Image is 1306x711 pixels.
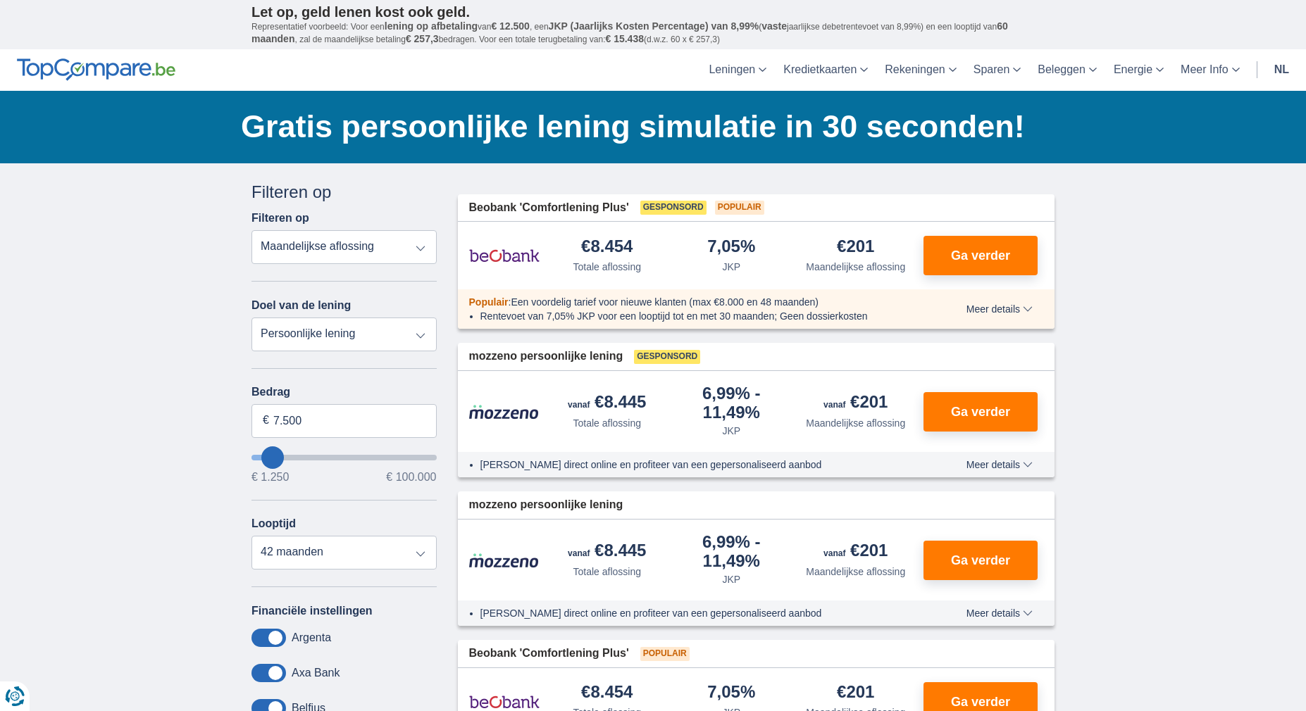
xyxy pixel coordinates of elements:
a: Meer Info [1172,49,1248,91]
label: Filteren op [251,212,309,225]
div: Totale aflossing [573,416,641,430]
label: Financiële instellingen [251,605,373,617]
button: Meer details [956,459,1043,470]
label: Doel van de lening [251,299,351,312]
button: Ga verder [923,236,1038,275]
span: € [263,413,269,429]
div: Maandelijkse aflossing [806,260,905,274]
img: product.pl.alt Mozzeno [469,404,540,420]
span: Populair [469,296,509,308]
span: Populair [640,647,690,661]
div: JKP [722,424,740,438]
li: Rentevoet van 7,05% JKP voor een looptijd tot en met 30 maanden; Geen dossierkosten [480,309,915,323]
span: € 1.250 [251,472,289,483]
button: Meer details [956,608,1043,619]
div: €201 [837,684,874,703]
img: product.pl.alt Mozzeno [469,553,540,568]
span: vaste [761,20,787,32]
input: wantToBorrow [251,455,437,460]
div: €8.445 [568,394,646,413]
span: Beobank 'Comfortlening Plus' [469,646,629,662]
div: Totale aflossing [573,260,641,274]
label: Axa Bank [292,667,340,679]
span: Meer details [966,460,1033,470]
a: nl [1266,49,1298,91]
a: Kredietkaarten [775,49,876,91]
img: product.pl.alt Beobank [469,238,540,273]
h1: Gratis persoonlijke lening simulatie in 30 seconden! [241,105,1055,149]
span: € 257,3 [406,33,439,44]
div: 7,05% [707,684,755,703]
span: 60 maanden [251,20,1008,44]
div: €201 [823,542,888,562]
label: Argenta [292,631,331,644]
div: €8.454 [581,238,633,257]
span: mozzeno persoonlijke lening [469,497,623,513]
label: Bedrag [251,386,437,398]
div: Totale aflossing [573,565,641,579]
span: Een voordelig tarief voor nieuwe klanten (max €8.000 en 48 maanden) [511,296,819,308]
div: Maandelijkse aflossing [806,416,905,430]
div: 7,05% [707,238,755,257]
div: JKP [722,572,740,586]
span: Gesponsord [634,350,700,364]
li: [PERSON_NAME] direct online en profiteer van een gepersonaliseerd aanbod [480,606,915,620]
li: [PERSON_NAME] direct online en profiteer van een gepersonaliseerd aanbod [480,458,915,472]
div: €8.445 [568,542,646,562]
span: JKP (Jaarlijks Kosten Percentage) van 8,99% [549,20,759,32]
span: Beobank 'Comfortlening Plus' [469,200,629,216]
p: Let op, geld lenen kost ook geld. [251,4,1055,20]
a: Rekeningen [876,49,964,91]
span: mozzeno persoonlijke lening [469,348,623,365]
span: € 100.000 [386,472,436,483]
p: Representatief voorbeeld: Voor een van , een ( jaarlijkse debetrentevoet van 8,99%) en een loopti... [251,20,1055,46]
label: Looptijd [251,517,296,530]
span: Meer details [966,608,1033,618]
button: Ga verder [923,392,1038,432]
div: €201 [837,238,874,257]
a: Leningen [700,49,775,91]
div: Maandelijkse aflossing [806,565,905,579]
div: Filteren op [251,180,437,204]
span: Ga verder [951,696,1010,708]
div: 6,99% [675,385,788,421]
button: Meer details [956,303,1043,315]
span: Meer details [966,304,1033,314]
span: Gesponsord [640,201,707,215]
span: Populair [715,201,764,215]
div: JKP [722,260,740,274]
div: 6,99% [675,534,788,570]
span: € 15.438 [605,33,644,44]
a: Sparen [965,49,1030,91]
div: €201 [823,394,888,413]
div: €8.454 [581,684,633,703]
img: TopCompare [17,58,175,81]
span: € 12.500 [491,20,530,32]
span: Ga verder [951,554,1010,567]
span: lening op afbetaling [385,20,478,32]
a: Energie [1105,49,1172,91]
span: Ga verder [951,405,1010,418]
div: : [458,295,926,309]
button: Ga verder [923,541,1038,580]
span: Ga verder [951,249,1010,262]
a: Beleggen [1029,49,1105,91]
